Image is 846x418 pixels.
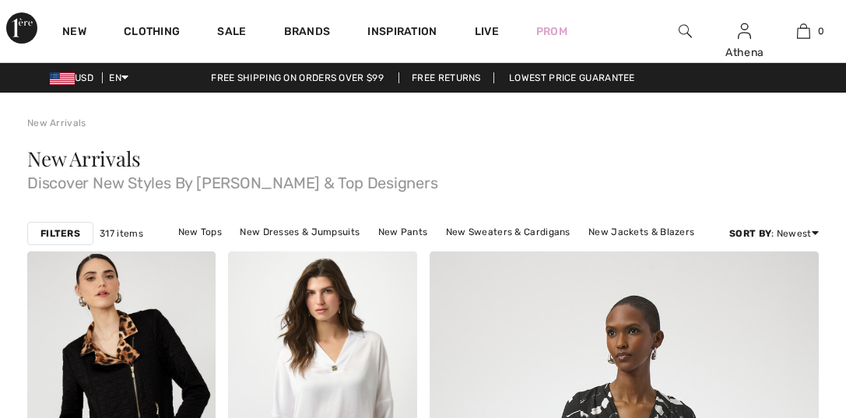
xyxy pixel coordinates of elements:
[170,222,230,242] a: New Tops
[27,118,86,128] a: New Arrivals
[729,227,819,241] div: : Newest
[27,145,140,172] span: New Arrivals
[124,25,180,41] a: Clothing
[738,22,751,40] img: My Info
[581,222,702,242] a: New Jackets & Blazers
[284,25,331,41] a: Brands
[679,22,692,40] img: search the website
[475,23,499,40] a: Live
[232,222,367,242] a: New Dresses & Jumpsuits
[109,72,128,83] span: EN
[729,228,771,239] strong: Sort By
[797,22,810,40] img: My Bag
[775,22,833,40] a: 0
[438,222,578,242] a: New Sweaters & Cardigans
[50,72,75,85] img: US Dollar
[359,242,423,262] a: New Skirts
[50,72,100,83] span: USD
[217,25,246,41] a: Sale
[426,242,514,262] a: New Outerwear
[370,222,436,242] a: New Pants
[367,25,437,41] span: Inspiration
[100,227,143,241] span: 317 items
[198,72,396,83] a: Free shipping on orders over $99
[497,72,648,83] a: Lowest Price Guarantee
[738,23,751,38] a: Sign In
[536,23,567,40] a: Prom
[818,24,824,38] span: 0
[6,12,37,44] img: 1ère Avenue
[716,44,774,61] div: Athena
[40,227,80,241] strong: Filters
[398,72,494,83] a: Free Returns
[27,169,819,191] span: Discover New Styles By [PERSON_NAME] & Top Designers
[62,25,86,41] a: New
